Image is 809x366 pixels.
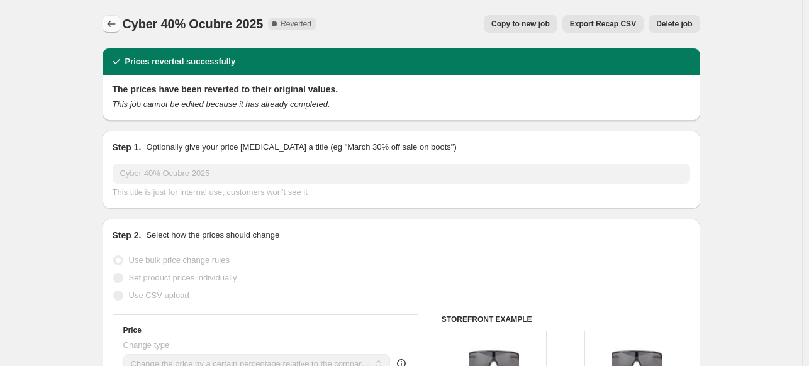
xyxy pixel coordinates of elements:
h2: Prices reverted successfully [125,55,236,68]
button: Export Recap CSV [562,15,644,33]
p: Select how the prices should change [146,229,279,241]
span: Use CSV upload [129,291,189,300]
span: Reverted [281,19,311,29]
span: Export Recap CSV [570,19,636,29]
span: Change type [123,340,170,350]
i: This job cannot be edited because it has already completed. [113,99,330,109]
span: Copy to new job [491,19,550,29]
h2: Step 1. [113,141,142,153]
h3: Price [123,325,142,335]
span: Set product prices individually [129,273,237,282]
input: 30% off holiday sale [113,164,690,184]
button: Copy to new job [484,15,557,33]
p: Optionally give your price [MEDICAL_DATA] a title (eg "March 30% off sale on boots") [146,141,456,153]
button: Delete job [649,15,700,33]
h6: STOREFRONT EXAMPLE [442,314,690,324]
button: Price change jobs [103,15,120,33]
h2: The prices have been reverted to their original values. [113,83,690,96]
h2: Step 2. [113,229,142,241]
span: Cyber 40% Ocubre 2025 [123,17,264,31]
span: This title is just for internal use, customers won't see it [113,187,308,197]
span: Delete job [656,19,692,29]
span: Use bulk price change rules [129,255,230,265]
